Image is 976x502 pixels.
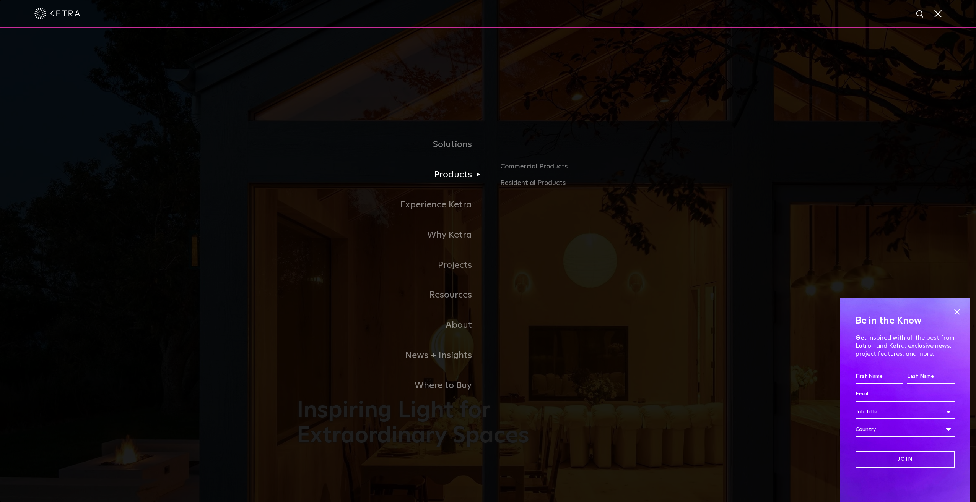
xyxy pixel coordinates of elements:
[856,314,955,328] h4: Be in the Know
[297,371,488,401] a: Where to Buy
[500,161,679,178] a: Commercial Products
[297,250,488,280] a: Projects
[856,369,903,384] input: First Name
[297,160,488,190] a: Products
[34,8,80,19] img: ketra-logo-2019-white
[297,310,488,340] a: About
[297,190,488,220] a: Experience Ketra
[856,405,955,419] div: Job Title
[907,369,955,384] input: Last Name
[297,220,488,250] a: Why Ketra
[856,387,955,402] input: Email
[916,10,925,19] img: search icon
[500,178,679,189] a: Residential Products
[297,340,488,371] a: News + Insights
[297,130,679,400] div: Navigation Menu
[856,422,955,437] div: Country
[856,451,955,468] input: Join
[856,334,955,358] p: Get inspired with all the best from Lutron and Ketra: exclusive news, project features, and more.
[297,280,488,310] a: Resources
[297,130,488,160] a: Solutions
